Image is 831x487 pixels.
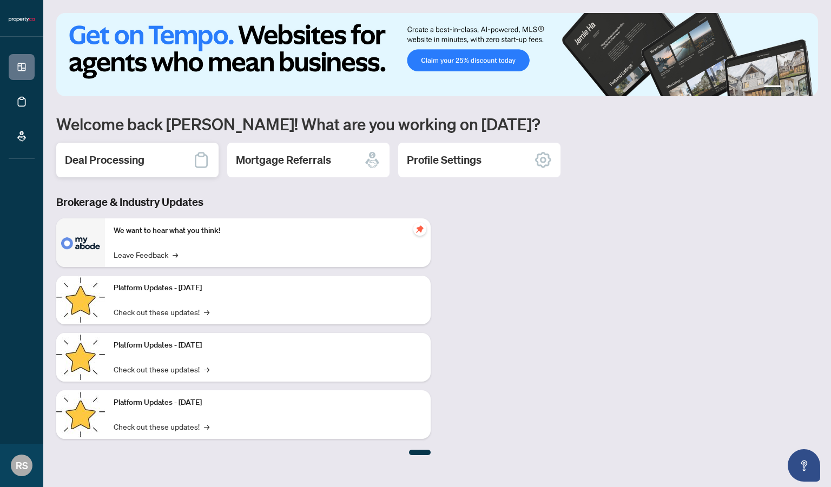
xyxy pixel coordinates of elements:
[114,225,422,237] p: We want to hear what you think!
[9,16,35,23] img: logo
[16,458,28,473] span: RS
[236,152,331,168] h2: Mortgage Referrals
[56,13,818,96] img: Slide 0
[413,223,426,236] span: pushpin
[114,397,422,409] p: Platform Updates - [DATE]
[114,249,178,261] a: Leave Feedback→
[794,85,799,90] button: 3
[764,85,781,90] button: 1
[407,152,482,168] h2: Profile Settings
[786,85,790,90] button: 2
[114,339,422,351] p: Platform Updates - [DATE]
[65,152,144,168] h2: Deal Processing
[803,85,807,90] button: 4
[114,306,209,318] a: Check out these updates!→
[56,390,105,439] img: Platform Updates - June 23, 2025
[173,249,178,261] span: →
[114,282,422,294] p: Platform Updates - [DATE]
[56,276,105,324] img: Platform Updates - July 21, 2025
[204,421,209,432] span: →
[56,114,818,134] h1: Welcome back [PERSON_NAME]! What are you working on [DATE]?
[204,306,209,318] span: →
[56,195,431,210] h3: Brokerage & Industry Updates
[788,449,820,482] button: Open asap
[204,363,209,375] span: →
[114,363,209,375] a: Check out these updates!→
[56,218,105,267] img: We want to hear what you think!
[56,333,105,382] img: Platform Updates - July 8, 2025
[114,421,209,432] a: Check out these updates!→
